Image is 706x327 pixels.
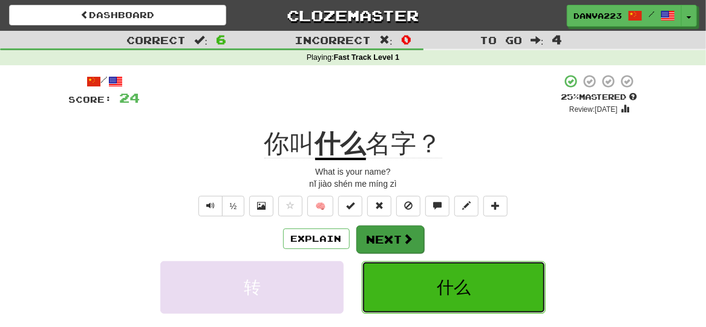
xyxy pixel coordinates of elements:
button: Ignore sentence (alt+i) [396,196,420,216]
span: 0 [401,32,411,47]
a: Danva223 / [567,5,682,27]
span: Score: [69,94,113,105]
a: Dashboard [9,5,226,25]
button: Set this sentence to 100% Mastered (alt+m) [338,196,362,216]
button: Favorite sentence (alt+f) [278,196,302,216]
div: Mastered [561,92,638,103]
div: nǐ jiào shén me míng zì [69,178,638,190]
button: ½ [222,196,245,216]
span: / [649,10,655,18]
button: Discuss sentence (alt+u) [425,196,449,216]
span: Incorrect [295,34,371,46]
button: Show image (alt+x) [249,196,273,216]
span: : [379,35,393,45]
div: / [69,74,140,89]
button: Play sentence audio (ctl+space) [198,196,223,216]
u: 什么 [315,129,366,160]
span: 名字？ [366,129,442,158]
span: 4 [552,32,563,47]
button: Reset to 0% Mastered (alt+r) [367,196,391,216]
span: Correct [126,34,186,46]
span: 25 % [561,92,580,102]
strong: Fast Track Level 1 [334,53,400,62]
button: Edit sentence (alt+d) [454,196,479,216]
button: Explain [283,228,350,249]
a: Clozemaster [244,5,462,26]
button: Next [356,225,424,253]
span: 转 [244,278,261,297]
small: Review: [DATE] [569,105,618,114]
span: Danva223 [574,10,622,21]
span: 你叫 [264,129,315,158]
button: Add to collection (alt+a) [483,196,508,216]
button: 什么 [362,261,545,314]
span: To go [480,34,522,46]
span: : [194,35,208,45]
button: 转 [160,261,344,314]
div: Text-to-speech controls [196,196,245,216]
div: What is your name? [69,166,638,178]
button: 🧠 [307,196,333,216]
span: : [531,35,544,45]
span: 什么 [437,278,471,297]
span: 24 [120,90,140,105]
span: 6 [216,32,226,47]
